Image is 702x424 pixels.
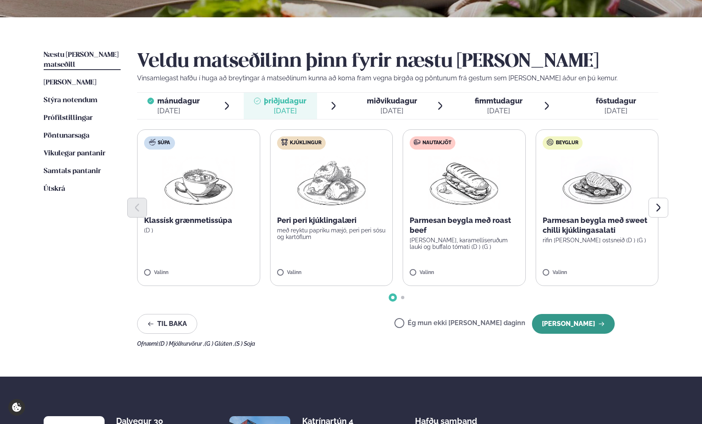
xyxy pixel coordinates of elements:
[149,139,156,145] img: soup.svg
[44,78,96,88] a: [PERSON_NAME]
[414,139,420,145] img: beef.svg
[44,132,89,139] span: Pöntunarsaga
[277,216,386,225] p: Peri peri kjúklingalæri
[410,237,519,250] p: [PERSON_NAME], karamelliseruðum lauki og buffalo tómati (D ) (G )
[44,97,98,104] span: Stýra notendum
[44,149,105,159] a: Vikulegar pantanir
[264,96,306,105] span: þriðjudagur
[127,198,147,218] button: Previous slide
[543,237,652,244] p: rifin [PERSON_NAME] ostsneið (D ) (G )
[648,198,668,218] button: Next slide
[295,156,368,209] img: Chicken-thighs.png
[532,314,615,334] button: [PERSON_NAME]
[391,296,394,299] span: Go to slide 1
[264,106,306,116] div: [DATE]
[410,216,519,235] p: Parmesan beygla með roast beef
[137,73,658,83] p: Vinsamlegast hafðu í huga að breytingar á matseðlinum kunna að koma fram vegna birgða og pöntunum...
[475,96,522,105] span: fimmtudagur
[281,139,288,145] img: chicken.svg
[235,340,255,347] span: (S ) Soja
[290,140,322,146] span: Kjúklingur
[44,166,101,176] a: Samtals pantanir
[596,106,636,116] div: [DATE]
[596,96,636,105] span: föstudagur
[44,185,65,192] span: Útskrá
[44,52,119,68] span: Næstu [PERSON_NAME] matseðill
[159,340,205,347] span: (D ) Mjólkurvörur ,
[137,314,197,334] button: Til baka
[44,115,93,122] span: Prófílstillingar
[137,340,658,347] div: Ofnæmi:
[44,184,65,194] a: Útskrá
[547,139,554,145] img: bagle-new-16px.svg
[277,227,386,240] p: með reyktu papriku mæjó, peri peri sósu og kartöflum
[44,79,96,86] span: [PERSON_NAME]
[367,96,417,105] span: miðvikudagur
[367,106,417,116] div: [DATE]
[475,106,522,116] div: [DATE]
[44,168,101,175] span: Samtals pantanir
[144,216,253,225] p: Klassísk grænmetissúpa
[162,156,235,209] img: Soup.png
[44,50,121,70] a: Næstu [PERSON_NAME] matseðill
[44,113,93,123] a: Prófílstillingar
[428,156,500,209] img: Panini.png
[44,131,89,141] a: Pöntunarsaga
[44,96,98,105] a: Stýra notendum
[157,96,200,105] span: mánudagur
[8,399,25,416] a: Cookie settings
[556,140,578,146] span: Beyglur
[157,106,200,116] div: [DATE]
[561,156,633,209] img: Chicken-breast.png
[137,50,658,73] h2: Veldu matseðilinn þinn fyrir næstu [PERSON_NAME]
[205,340,235,347] span: (G ) Glúten ,
[144,227,253,234] p: (D )
[158,140,170,146] span: Súpa
[401,296,404,299] span: Go to slide 2
[543,216,652,235] p: Parmesan beygla með sweet chilli kjúklingasalati
[44,150,105,157] span: Vikulegar pantanir
[422,140,451,146] span: Nautakjöt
